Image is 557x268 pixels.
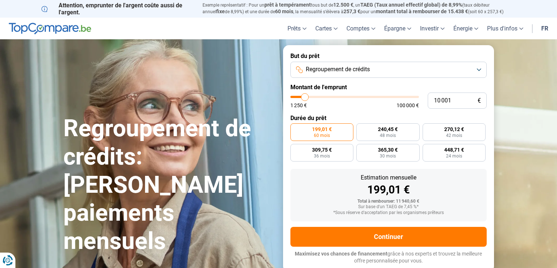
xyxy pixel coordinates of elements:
[376,8,468,14] span: montant total à rembourser de 15.438 €
[314,133,330,138] span: 60 mois
[444,127,464,132] span: 270,12 €
[275,8,293,14] span: 60 mois
[416,18,449,39] a: Investir
[290,52,487,59] label: But du prêt
[333,2,353,8] span: 12.500 €
[312,127,332,132] span: 199,01 €
[216,8,225,14] span: fixe
[380,154,396,158] span: 30 mois
[290,62,487,78] button: Regroupement de crédits
[296,175,481,181] div: Estimation mensuelle
[264,2,311,8] span: prêt à tempérament
[380,18,416,39] a: Épargne
[344,8,360,14] span: 257,3 €
[312,147,332,152] span: 309,75 €
[283,18,311,39] a: Prêts
[306,65,370,73] span: Regroupement de crédits
[446,133,462,138] span: 42 mois
[290,103,307,108] span: 1 250 €
[41,2,194,16] p: Attention, emprunter de l'argent coûte aussi de l'argent.
[296,204,481,210] div: Sur base d'un TAEG de 7,45 %*
[314,154,330,158] span: 36 mois
[446,154,462,158] span: 24 mois
[296,184,481,195] div: 199,01 €
[397,103,419,108] span: 100 000 €
[290,115,487,122] label: Durée du prêt
[378,147,398,152] span: 365,30 €
[342,18,380,39] a: Comptes
[483,18,528,39] a: Plus d'infos
[537,18,553,39] a: fr
[203,2,516,15] p: Exemple représentatif : Pour un tous but de , un (taux débiteur annuel de 8,99%) et une durée de ...
[449,18,483,39] a: Énergie
[63,115,274,256] h1: Regroupement de crédits: [PERSON_NAME] paiements mensuels
[290,227,487,247] button: Continuer
[478,98,481,104] span: €
[360,2,462,8] span: TAEG (Taux annuel effectif global) de 8,99%
[290,250,487,265] p: grâce à nos experts et trouvez la meilleure offre personnalisée pour vous.
[380,133,396,138] span: 48 mois
[9,23,91,35] img: TopCompare
[296,199,481,204] div: Total à rembourser: 11 940,60 €
[290,84,487,91] label: Montant de l'emprunt
[311,18,342,39] a: Cartes
[378,127,398,132] span: 240,45 €
[296,210,481,216] div: *Sous réserve d'acceptation par les organismes prêteurs
[444,147,464,152] span: 448,71 €
[295,251,387,257] span: Maximisez vos chances de financement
